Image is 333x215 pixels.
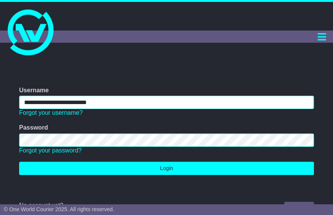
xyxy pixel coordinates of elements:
[19,162,314,175] button: Login
[284,202,314,215] a: Register
[19,147,82,154] a: Forgot your password?
[4,206,114,212] span: © One World Courier 2025. All rights reserved.
[19,202,314,209] div: No account yet?
[19,109,83,116] a: Forgot your username?
[19,124,48,131] label: Password
[314,30,329,43] button: Toggle navigation
[19,87,49,94] label: Username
